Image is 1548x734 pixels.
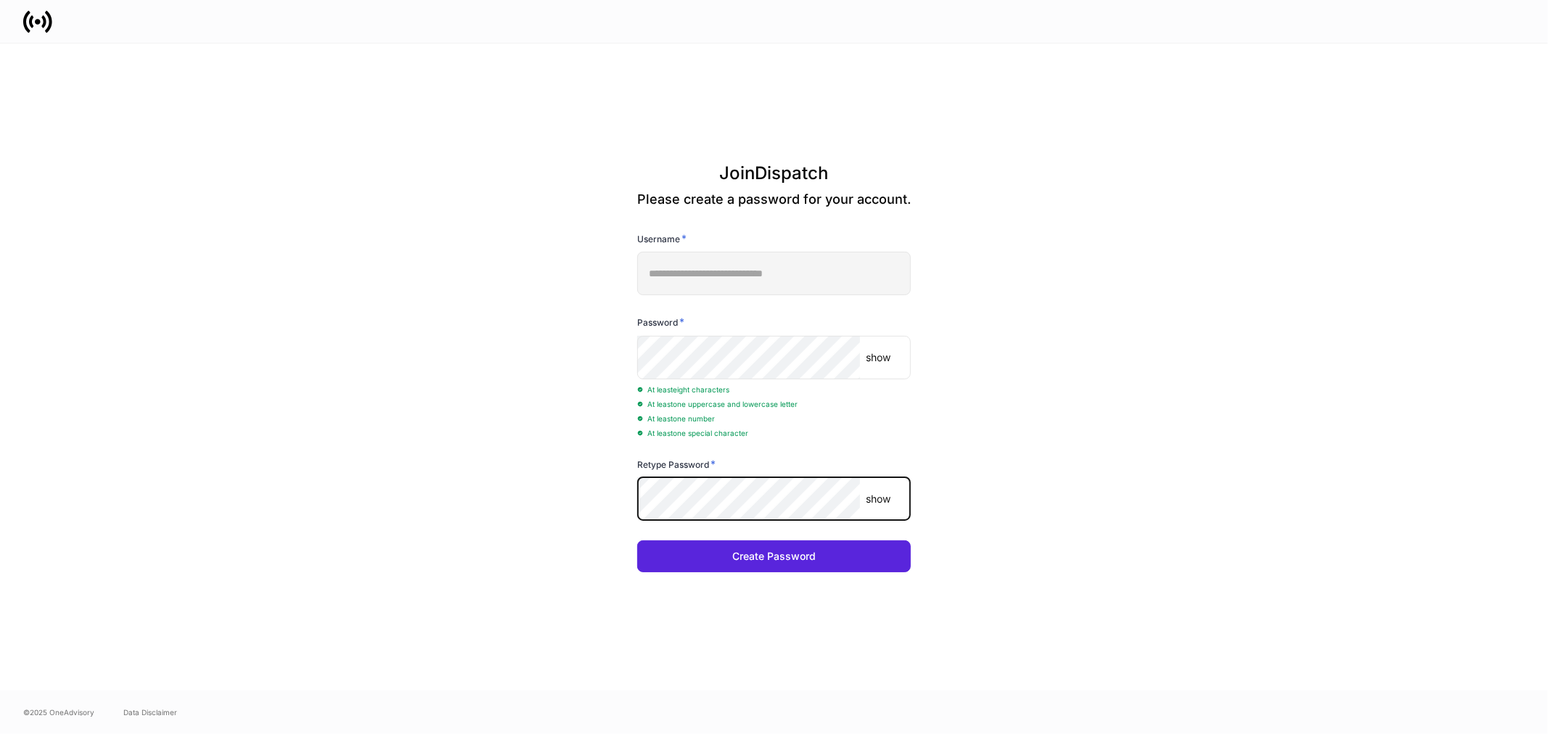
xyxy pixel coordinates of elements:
span: © 2025 OneAdvisory [23,706,94,718]
h6: Password [637,315,684,329]
div: Create Password [732,551,816,561]
p: show [866,350,890,365]
h6: Retype Password [637,457,716,471]
p: show [866,492,890,506]
p: Please create a password for your account. [637,191,911,208]
span: At least eight characters [637,385,729,394]
span: At least one uppercase and lowercase letter [637,400,798,408]
span: At least one special character [637,429,748,437]
span: At least one number [637,414,715,423]
a: Data Disclaimer [123,706,177,718]
button: Create Password [637,540,911,572]
h6: Username [637,231,687,246]
h3: Join Dispatch [637,162,911,191]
